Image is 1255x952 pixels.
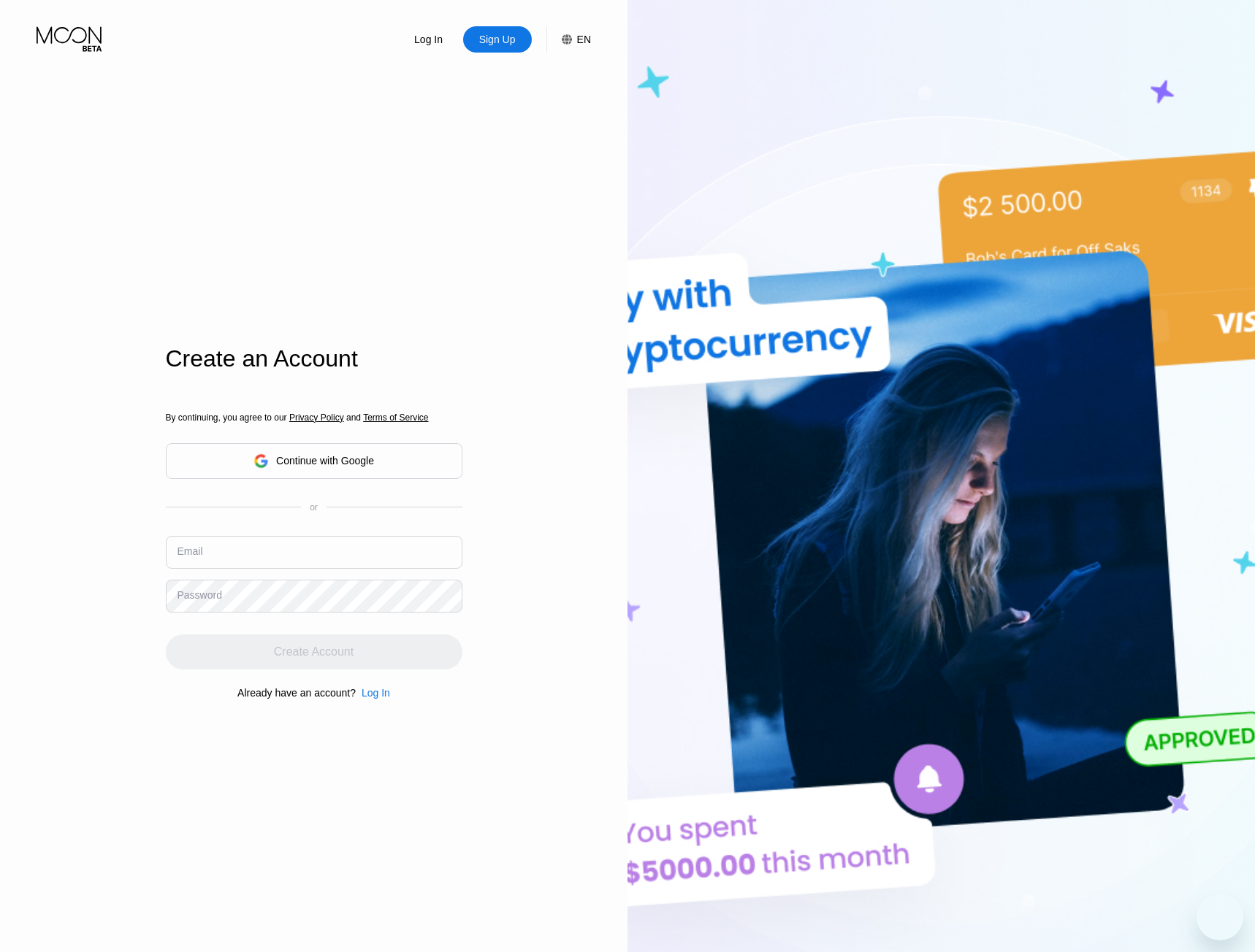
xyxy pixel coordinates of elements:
div: Password [178,589,222,601]
div: EN [546,26,591,53]
span: and [344,412,364,423]
div: Log In [356,687,390,699]
div: Log In [394,26,463,53]
div: Create an Account [166,345,462,372]
div: Log In [413,32,444,47]
span: Privacy Policy [289,412,344,423]
div: Email [178,545,203,557]
div: or [310,502,318,513]
div: Continue with Google [276,455,374,467]
div: Already have an account? [237,687,356,699]
iframe: Button to launch messaging window [1197,894,1243,940]
div: Log In [362,687,390,699]
span: Terms of Service [363,412,428,423]
div: Sign Up [478,32,517,47]
div: By continuing, you agree to our [166,412,462,423]
div: EN [577,34,591,45]
div: Continue with Google [166,443,462,479]
div: Sign Up [463,26,532,53]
